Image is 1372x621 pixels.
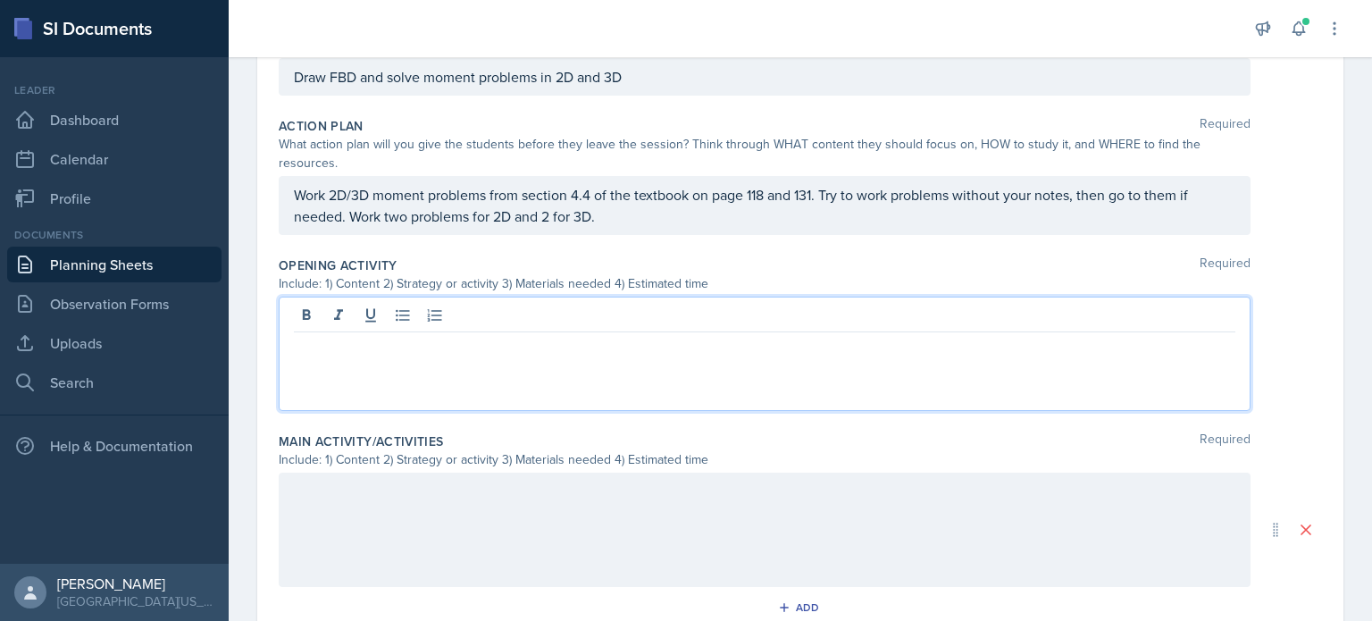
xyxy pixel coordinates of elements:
label: Main Activity/Activities [279,432,443,450]
div: [GEOGRAPHIC_DATA][US_STATE] in [GEOGRAPHIC_DATA] [57,592,214,610]
label: Action Plan [279,117,364,135]
label: Opening Activity [279,256,397,274]
div: Include: 1) Content 2) Strategy or activity 3) Materials needed 4) Estimated time [279,450,1251,469]
a: Uploads [7,325,222,361]
span: Required [1200,432,1251,450]
button: Add [772,594,830,621]
div: Leader [7,82,222,98]
div: Help & Documentation [7,428,222,464]
div: [PERSON_NAME] [57,575,214,592]
div: Add [782,600,820,615]
a: Planning Sheets [7,247,222,282]
p: Work 2D/3D moment problems from section 4.4 of the textbook on page 118 and 131. Try to work prob... [294,184,1235,227]
div: Include: 1) Content 2) Strategy or activity 3) Materials needed 4) Estimated time [279,274,1251,293]
div: What action plan will you give the students before they leave the session? Think through WHAT con... [279,135,1251,172]
a: Search [7,365,222,400]
a: Observation Forms [7,286,222,322]
p: Draw FBD and solve moment problems in 2D and 3D [294,66,1235,88]
a: Profile [7,180,222,216]
span: Required [1200,256,1251,274]
a: Dashboard [7,102,222,138]
a: Calendar [7,141,222,177]
div: Documents [7,227,222,243]
span: Required [1200,117,1251,135]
